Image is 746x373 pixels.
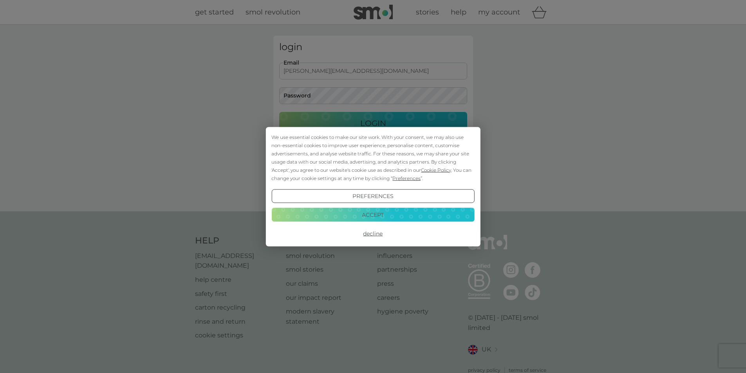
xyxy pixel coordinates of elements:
div: Cookie Consent Prompt [266,127,480,246]
button: Decline [271,227,474,241]
button: Accept [271,208,474,222]
span: Preferences [392,175,421,181]
span: Cookie Policy [421,167,451,173]
button: Preferences [271,189,474,203]
div: We use essential cookies to make our site work. With your consent, we may also use non-essential ... [271,133,474,182]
